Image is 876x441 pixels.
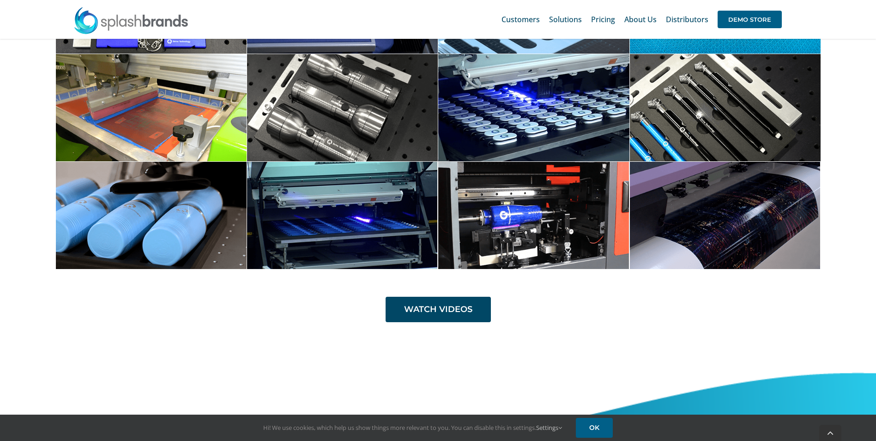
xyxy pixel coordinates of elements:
span: WATCH VIDEOS [404,305,472,314]
a: Customers [501,5,540,34]
span: Solutions [549,16,582,23]
a: OK [576,418,613,438]
span: Hi! We use cookies, which help us show things more relevant to you. You can disable this in setti... [263,423,562,432]
span: Pricing [591,16,615,23]
img: SplashBrands.com Logo [73,6,189,34]
span: Customers [501,16,540,23]
a: Distributors [666,5,708,34]
a: Settings [536,423,562,432]
a: WATCH VIDEOS [386,297,491,322]
a: DEMO STORE [718,5,782,34]
nav: Main Menu Sticky [501,5,782,34]
span: DEMO STORE [718,11,782,28]
span: Distributors [666,16,708,23]
a: Pricing [591,5,615,34]
span: About Us [624,16,657,23]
